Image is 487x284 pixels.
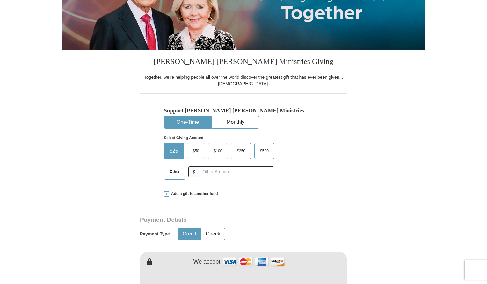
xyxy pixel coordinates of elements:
[164,116,211,128] button: One-Time
[212,116,259,128] button: Monthly
[222,255,286,269] img: credit cards accepted
[201,228,225,240] button: Check
[190,146,202,156] span: $50
[164,136,203,140] strong: Select Giving Amount
[193,258,221,265] h4: We accept
[178,228,201,240] button: Credit
[188,166,199,177] span: $
[166,167,183,176] span: Other
[140,74,347,87] div: Together, we're helping people all over the world discover the greatest gift that has ever been g...
[169,191,218,197] span: Add a gift to another fund
[140,231,170,237] h5: Payment Type
[199,166,274,177] input: Other Amount
[166,146,181,156] span: $25
[257,146,272,156] span: $500
[140,50,347,74] h3: [PERSON_NAME] [PERSON_NAME] Ministries Giving
[211,146,226,156] span: $100
[164,107,323,114] h5: Support [PERSON_NAME] [PERSON_NAME] Ministries
[234,146,249,156] span: $250
[140,216,302,224] h3: Payment Details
